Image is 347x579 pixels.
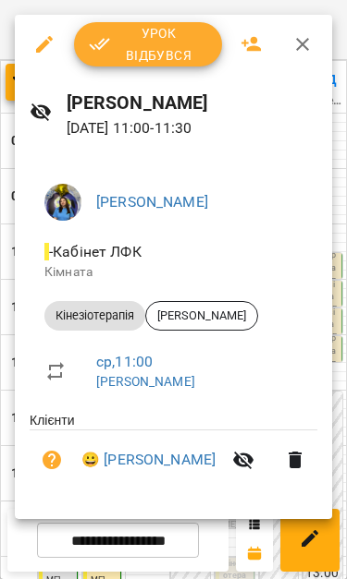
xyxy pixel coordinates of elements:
a: [PERSON_NAME] [96,374,195,389]
a: ср , 11:00 [96,353,153,370]
div: [PERSON_NAME] [145,301,258,331]
h6: [PERSON_NAME] [67,89,317,117]
ul: Клієнти [30,411,317,497]
span: Кінезіотерапія [44,308,145,324]
button: Візит ще не сплачено. Додати оплату? [30,438,74,482]
button: Урок відбувся [74,22,222,66]
img: d1dec607e7f372b62d1bb04098aa4c64.jpeg [44,184,81,221]
span: - Кабінет ЛФК [44,243,145,260]
span: [PERSON_NAME] [146,308,257,324]
a: 😀 [PERSON_NAME] [81,449,216,471]
p: [DATE] 11:00 - 11:30 [67,117,317,139]
a: [PERSON_NAME] [96,193,208,211]
span: Урок відбувся [89,22,207,66]
p: Кімната [44,263,303,282]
